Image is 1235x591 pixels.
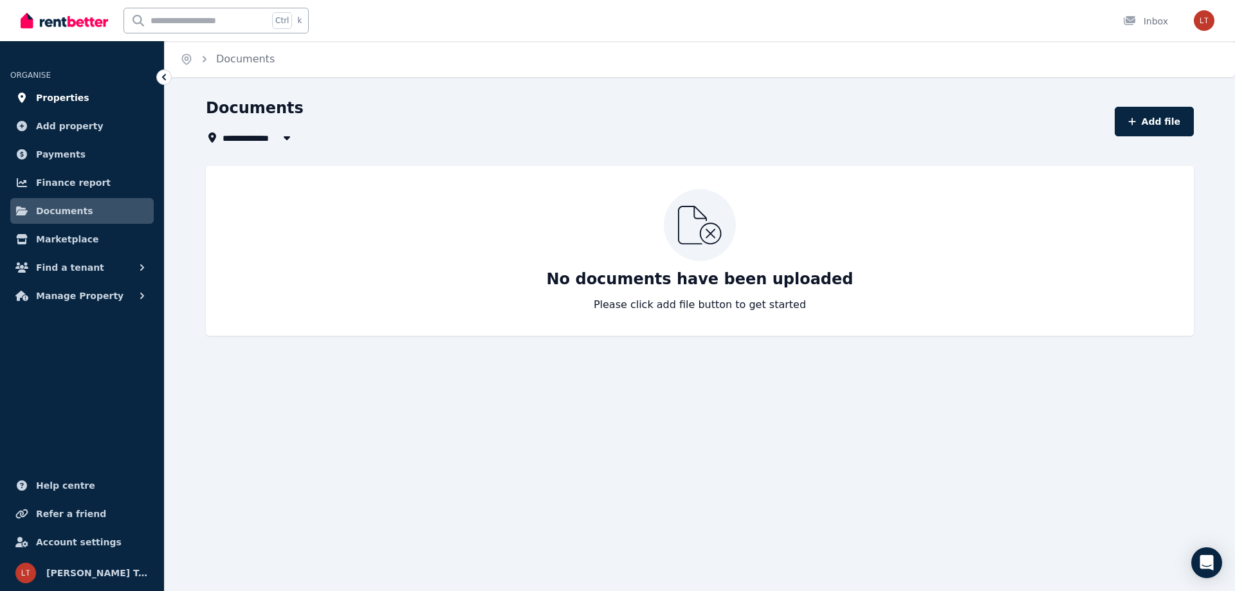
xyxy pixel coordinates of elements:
[10,529,154,555] a: Account settings
[165,41,290,77] nav: Breadcrumb
[10,113,154,139] a: Add property
[10,255,154,280] button: Find a tenant
[1123,15,1168,28] div: Inbox
[206,98,304,118] h1: Documents
[36,203,93,219] span: Documents
[10,141,154,167] a: Payments
[547,269,854,289] p: No documents have been uploaded
[36,90,89,105] span: Properties
[1115,107,1194,136] button: Add file
[10,473,154,498] a: Help centre
[36,534,122,550] span: Account settings
[10,501,154,527] a: Refer a friend
[10,198,154,224] a: Documents
[46,565,149,581] span: [PERSON_NAME] Tuiti
[10,85,154,111] a: Properties
[21,11,108,30] img: RentBetter
[36,232,98,247] span: Marketplace
[1194,10,1214,31] img: Lamos Tuiti
[272,12,292,29] span: Ctrl
[594,297,806,313] p: Please click add file button to get started
[297,15,302,26] span: k
[15,563,36,583] img: Lamos Tuiti
[36,478,95,493] span: Help centre
[10,71,51,80] span: ORGANISE
[36,175,111,190] span: Finance report
[36,506,106,522] span: Refer a friend
[36,260,104,275] span: Find a tenant
[36,147,86,162] span: Payments
[216,53,275,65] a: Documents
[10,283,154,309] button: Manage Property
[10,170,154,195] a: Finance report
[1191,547,1222,578] div: Open Intercom Messenger
[36,288,123,304] span: Manage Property
[10,226,154,252] a: Marketplace
[36,118,104,134] span: Add property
